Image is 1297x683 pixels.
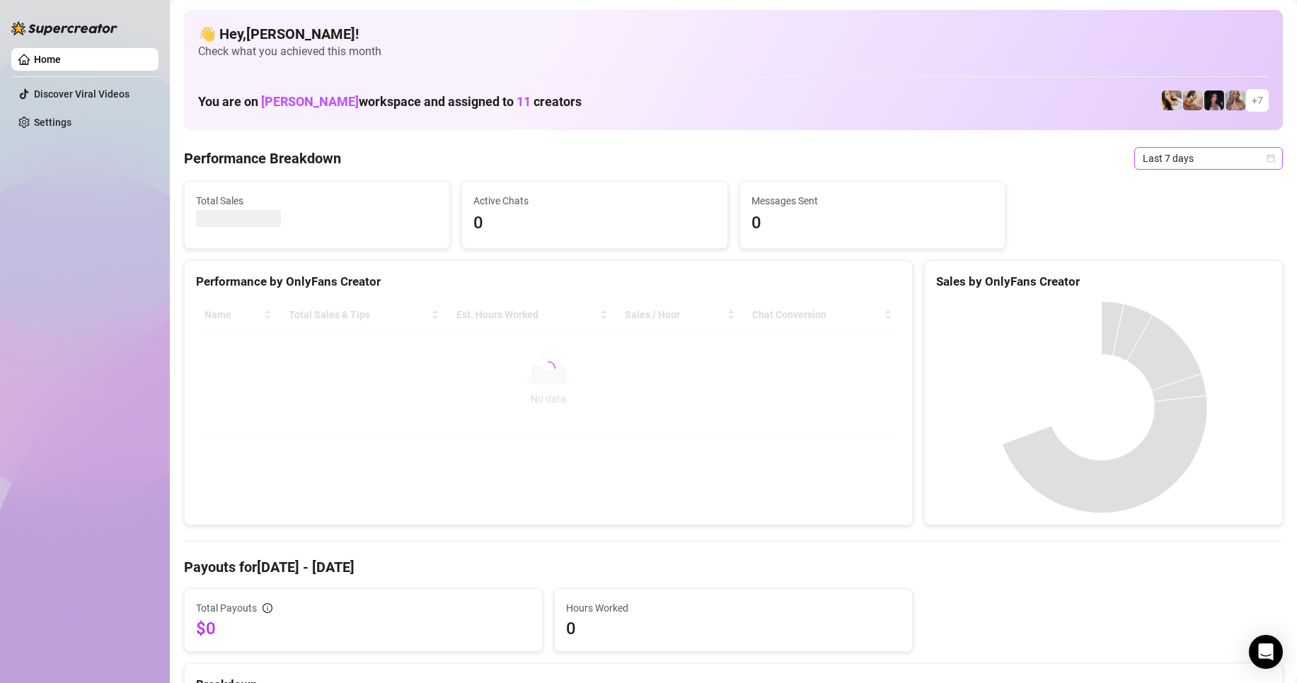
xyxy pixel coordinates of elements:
[184,557,1283,577] h4: Payouts for [DATE] - [DATE]
[936,272,1271,291] div: Sales by OnlyFans Creator
[751,210,993,237] span: 0
[198,44,1269,59] span: Check what you achieved this month
[11,21,117,35] img: logo-BBDzfeDw.svg
[1204,91,1224,110] img: Baby (@babyyyybellaa)
[473,193,715,209] span: Active Chats
[263,603,272,613] span: info-circle
[541,361,555,375] span: loading
[198,24,1269,44] h4: 👋 Hey, [PERSON_NAME] !
[1183,91,1203,110] img: Kayla (@kaylathaylababy)
[1226,91,1245,110] img: Kenzie (@dmaxkenz)
[196,193,438,209] span: Total Sales
[1252,93,1263,108] span: + 7
[196,617,531,640] span: $0
[34,54,61,65] a: Home
[566,617,901,640] span: 0
[566,600,901,616] span: Hours Worked
[196,600,257,616] span: Total Payouts
[198,94,582,110] h1: You are on workspace and assigned to creators
[184,148,341,168] h4: Performance Breakdown
[751,193,993,209] span: Messages Sent
[261,94,359,109] span: [PERSON_NAME]
[1162,91,1182,110] img: Avry (@avryjennerfree)
[1143,148,1274,169] span: Last 7 days
[517,94,531,109] span: 11
[1249,635,1283,669] div: Open Intercom Messenger
[1267,154,1275,163] span: calendar
[473,210,715,237] span: 0
[196,272,901,291] div: Performance by OnlyFans Creator
[34,117,71,128] a: Settings
[34,88,129,100] a: Discover Viral Videos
